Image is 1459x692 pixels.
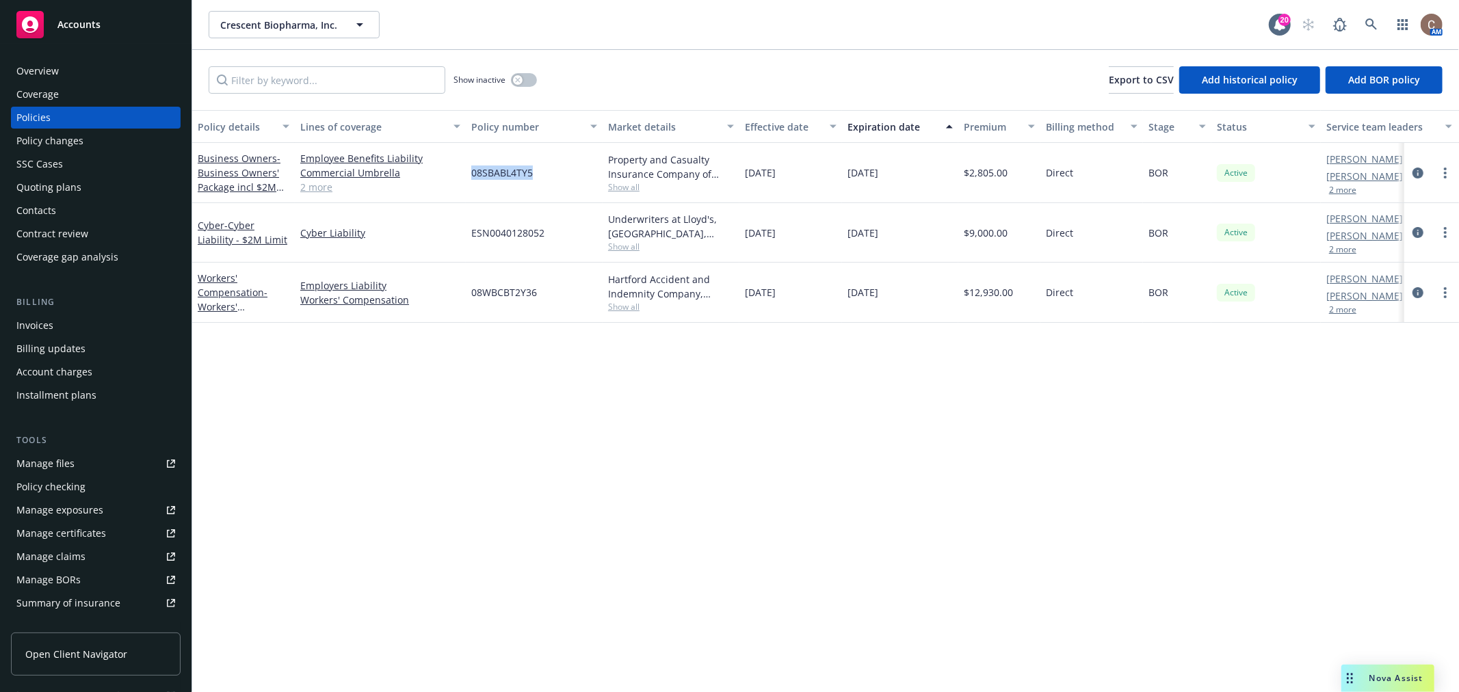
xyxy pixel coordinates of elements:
[300,151,460,165] a: Employee Benefits Liability
[1148,226,1168,240] span: BOR
[16,338,86,360] div: Billing updates
[466,110,603,143] button: Policy number
[16,522,106,544] div: Manage certificates
[1437,284,1454,301] a: more
[847,226,878,240] span: [DATE]
[1046,120,1122,134] div: Billing method
[16,107,51,129] div: Policies
[11,476,181,498] a: Policy checking
[1326,120,1437,134] div: Service team leaders
[198,219,287,246] a: Cyber
[16,315,53,336] div: Invoices
[16,615,104,637] div: Policy AI ingestions
[1202,73,1298,86] span: Add historical policy
[16,476,86,498] div: Policy checking
[300,226,460,240] a: Cyber Liability
[16,546,86,568] div: Manage claims
[1326,11,1354,38] a: Report a Bug
[964,165,1008,180] span: $2,805.00
[1222,226,1250,239] span: Active
[16,592,120,614] div: Summary of insurance
[1148,165,1168,180] span: BOR
[471,226,544,240] span: ESN0040128052
[11,295,181,309] div: Billing
[1326,169,1403,183] a: [PERSON_NAME]
[1389,11,1417,38] a: Switch app
[608,120,719,134] div: Market details
[11,384,181,406] a: Installment plans
[16,384,96,406] div: Installment plans
[1341,665,1434,692] button: Nova Assist
[11,5,181,44] a: Accounts
[16,453,75,475] div: Manage files
[1143,110,1211,143] button: Stage
[603,110,739,143] button: Market details
[16,569,81,591] div: Manage BORs
[1295,11,1322,38] a: Start snowing
[16,83,59,105] div: Coverage
[16,361,92,383] div: Account charges
[198,152,280,208] a: Business Owners
[11,434,181,447] div: Tools
[1109,73,1174,86] span: Export to CSV
[11,60,181,82] a: Overview
[1321,110,1458,143] button: Service team leaders
[300,278,460,293] a: Employers Liability
[16,499,103,521] div: Manage exposures
[608,212,734,241] div: Underwriters at Lloyd's, [GEOGRAPHIC_DATA], [PERSON_NAME] of London, CFC Underwriting
[471,120,582,134] div: Policy number
[11,223,181,245] a: Contract review
[11,569,181,591] a: Manage BORs
[745,285,776,300] span: [DATE]
[16,60,59,82] div: Overview
[209,66,445,94] input: Filter by keyword...
[608,181,734,193] span: Show all
[57,19,101,30] span: Accounts
[11,176,181,198] a: Quoting plans
[300,180,460,194] a: 2 more
[1148,120,1191,134] div: Stage
[11,338,181,360] a: Billing updates
[11,546,181,568] a: Manage claims
[471,285,537,300] span: 08WBCBT2Y36
[1421,14,1443,36] img: photo
[1217,120,1300,134] div: Status
[300,120,445,134] div: Lines of coverage
[192,110,295,143] button: Policy details
[11,499,181,521] a: Manage exposures
[16,153,63,175] div: SSC Cases
[1369,672,1423,684] span: Nova Assist
[842,110,958,143] button: Expiration date
[11,107,181,129] a: Policies
[1326,271,1403,286] a: [PERSON_NAME]
[1179,66,1320,94] button: Add historical policy
[220,18,339,32] span: Crescent Biopharma, Inc.
[11,361,181,383] a: Account charges
[16,130,83,152] div: Policy changes
[745,165,776,180] span: [DATE]
[1109,66,1174,94] button: Export to CSV
[1348,73,1420,86] span: Add BOR policy
[745,120,821,134] div: Effective date
[745,226,776,240] span: [DATE]
[1341,665,1358,692] div: Drag to move
[1148,285,1168,300] span: BOR
[1410,284,1426,301] a: circleInformation
[1326,66,1443,94] button: Add BOR policy
[16,200,56,222] div: Contacts
[1326,289,1403,303] a: [PERSON_NAME]
[11,153,181,175] a: SSC Cases
[1211,110,1321,143] button: Status
[1326,211,1403,226] a: [PERSON_NAME]
[1046,165,1073,180] span: Direct
[16,246,118,268] div: Coverage gap analysis
[958,110,1040,143] button: Premium
[964,226,1008,240] span: $9,000.00
[608,301,734,312] span: Show all
[1437,165,1454,181] a: more
[1329,186,1356,194] button: 2 more
[1437,224,1454,241] a: more
[608,272,734,301] div: Hartford Accident and Indemnity Company, Hartford Insurance Group
[964,120,1020,134] div: Premium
